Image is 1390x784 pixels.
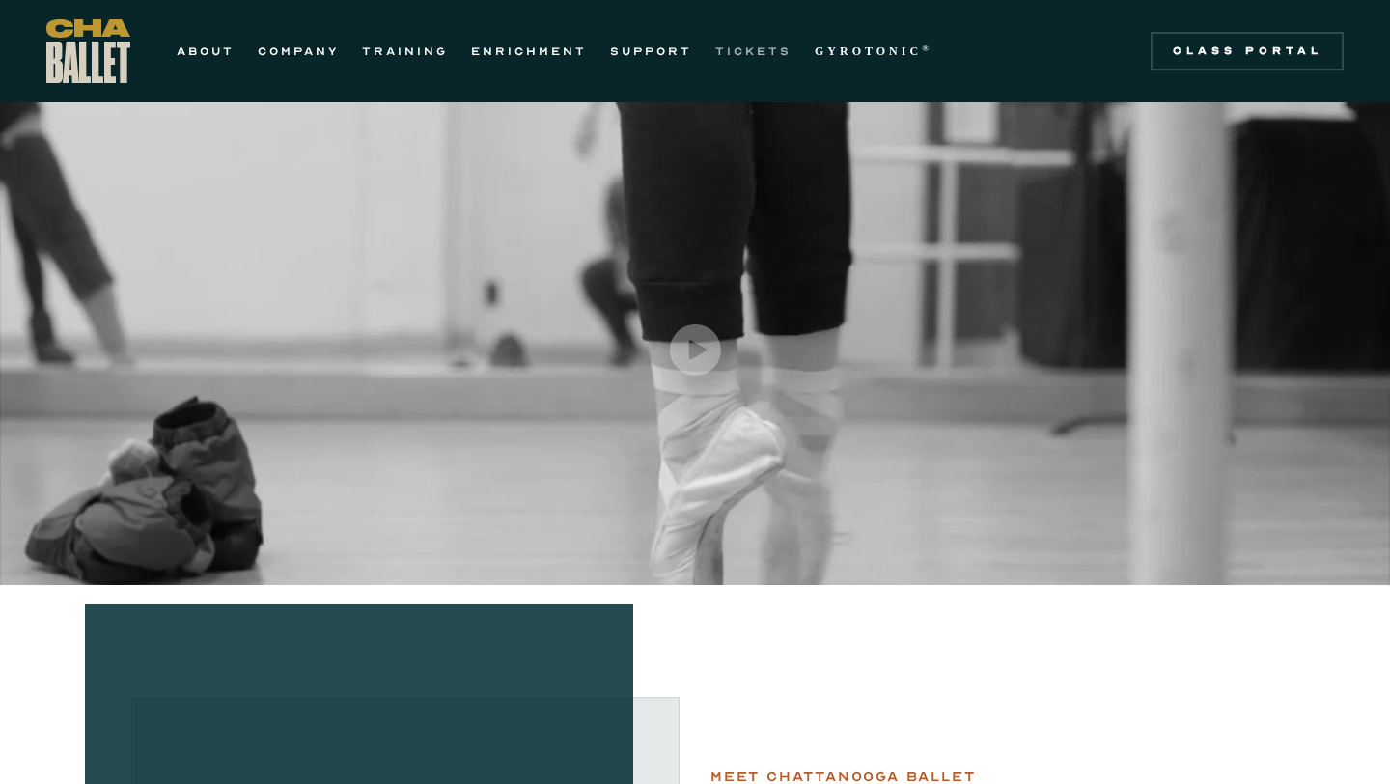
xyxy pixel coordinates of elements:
div: Class Portal [1162,43,1332,59]
a: TICKETS [715,40,792,63]
a: TRAINING [362,40,448,63]
a: COMPANY [258,40,339,63]
a: Class Portal [1151,32,1344,70]
a: ABOUT [177,40,235,63]
a: GYROTONIC® [815,40,932,63]
a: ENRICHMENT [471,40,587,63]
sup: ® [922,43,932,53]
a: SUPPORT [610,40,692,63]
strong: GYROTONIC [815,44,922,58]
a: home [46,19,130,83]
